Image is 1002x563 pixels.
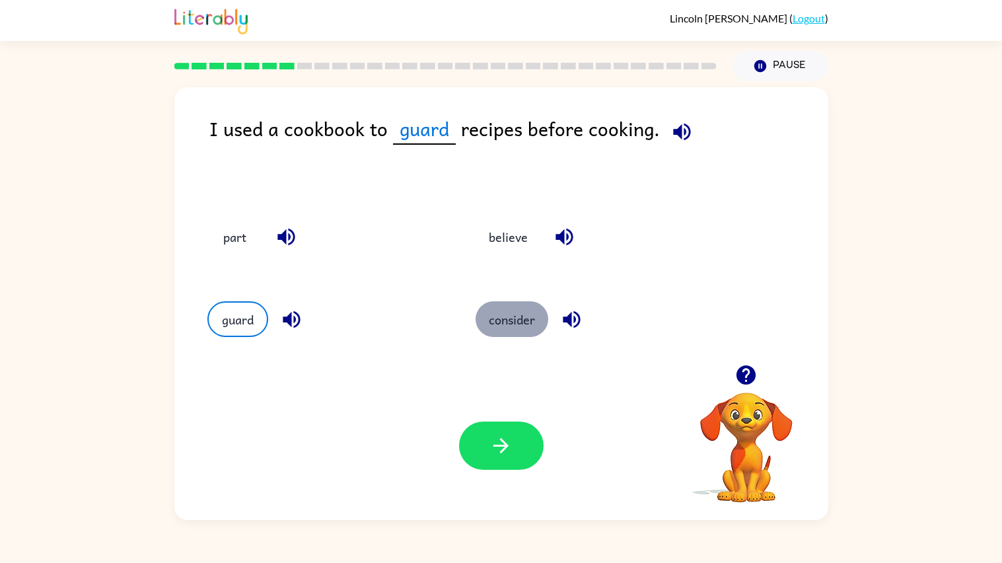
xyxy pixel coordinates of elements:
[793,12,825,24] a: Logout
[476,219,541,254] button: believe
[207,301,268,337] button: guard
[174,5,248,34] img: Literably
[733,51,828,81] button: Pause
[670,12,828,24] div: ( )
[680,372,812,504] video: Your browser must support playing .mp4 files to use Literably. Please try using another browser.
[476,301,548,337] button: consider
[670,12,789,24] span: Lincoln [PERSON_NAME]
[393,114,456,145] span: guard
[207,219,263,254] button: part
[209,114,828,192] div: I used a cookbook to recipes before cooking.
